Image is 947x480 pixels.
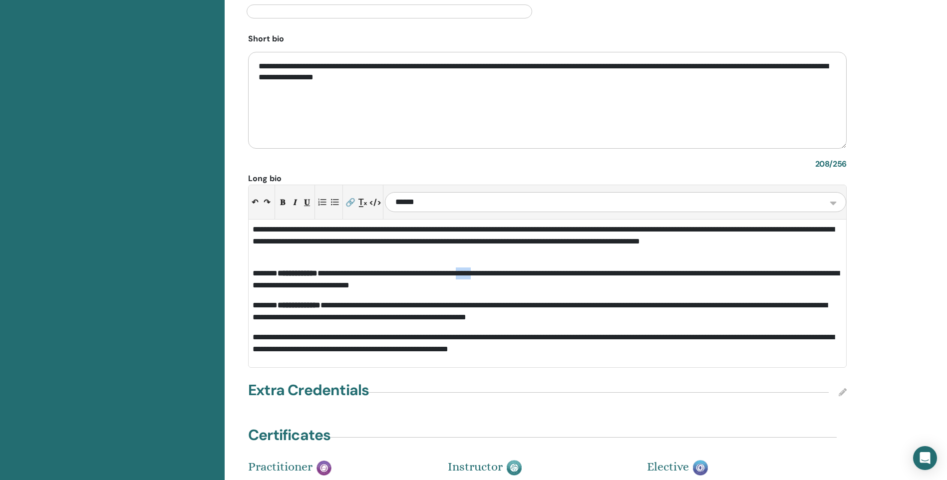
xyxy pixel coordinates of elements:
h4: Certificates [248,426,330,444]
span: Elective [647,460,689,474]
button: 𝐔 [301,194,313,210]
button: ↶ [249,194,261,210]
span: 𝐔 [304,197,310,208]
span: Practitioner [248,460,313,474]
button: T̲ₓ [357,194,369,210]
button: Numbered list [316,194,328,210]
button: 𝑰 [289,194,301,210]
div: Open Intercom Messenger [913,446,937,470]
h4: Extra Credentials [248,381,369,399]
span: Long bio [248,173,282,185]
button: Bullet list [329,194,341,210]
button: </> [369,194,381,210]
button: 🔗 [344,194,356,210]
span: Instructor [448,460,503,474]
span: Short bio [248,33,284,45]
button: ↷ [261,194,273,210]
button: 𝐁 [277,194,289,210]
p: 208 / 256 [248,159,847,169]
